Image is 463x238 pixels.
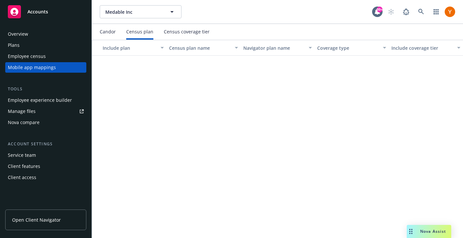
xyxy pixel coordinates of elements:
[5,172,86,183] a: Client access
[95,45,157,51] div: Toggle SortBy
[100,29,116,34] div: Candor
[5,86,86,92] div: Tools
[407,225,415,238] div: Drag to move
[445,7,455,17] img: photo
[391,45,453,51] div: Include coverage tier
[430,5,443,18] a: Switch app
[126,29,153,34] div: Census plan
[407,225,451,238] button: Nova Assist
[100,5,181,18] button: Medable Inc
[8,40,20,50] div: Plans
[164,29,210,34] div: Census coverage tier
[12,216,61,223] span: Open Client Navigator
[5,29,86,39] a: Overview
[8,161,40,172] div: Client features
[105,9,162,15] span: Medable Inc
[27,9,48,14] span: Accounts
[8,117,40,128] div: Nova compare
[8,172,36,183] div: Client access
[5,62,86,73] a: Mobile app mappings
[8,29,28,39] div: Overview
[5,117,86,128] a: Nova compare
[5,106,86,117] a: Manage files
[8,62,56,73] div: Mobile app mappings
[315,40,389,56] button: Coverage type
[5,40,86,50] a: Plans
[241,40,315,56] button: Navigator plan name
[8,106,36,117] div: Manage files
[400,5,413,18] a: Report a Bug
[389,40,463,56] button: Include coverage tier
[95,45,157,51] div: Include plan
[415,5,428,18] a: Search
[8,95,72,105] div: Employee experience builder
[8,51,46,62] div: Employee census
[5,95,86,105] a: Employee experience builder
[5,141,86,147] div: Account settings
[169,45,231,51] div: Census plan name
[5,51,86,62] a: Employee census
[317,45,379,51] div: Coverage type
[385,5,398,18] a: Start snowing
[420,229,446,234] span: Nova Assist
[5,161,86,172] a: Client features
[5,150,86,160] a: Service team
[8,150,36,160] div: Service team
[243,45,305,51] div: Navigator plan name
[5,3,86,21] a: Accounts
[166,40,241,56] button: Census plan name
[377,7,383,12] div: 99+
